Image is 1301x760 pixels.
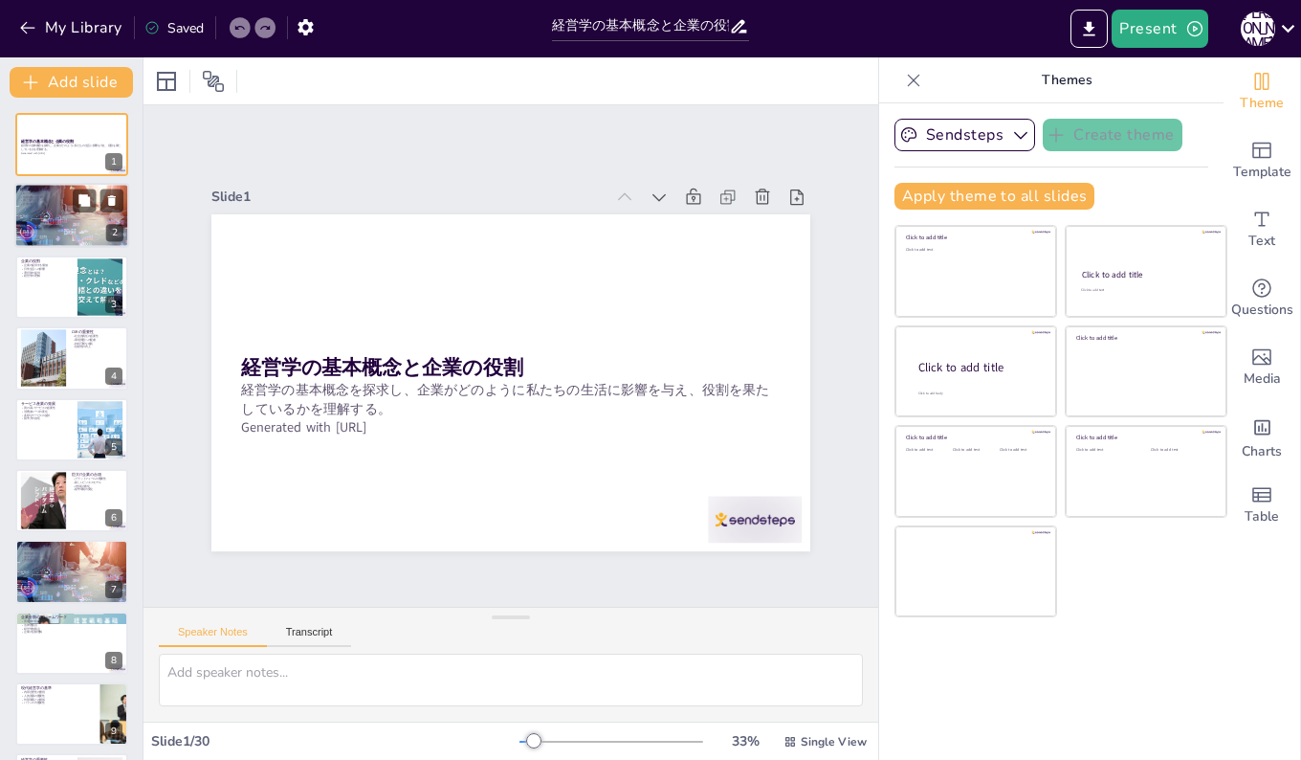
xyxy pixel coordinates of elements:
div: 4 [105,368,122,385]
div: Click to add text [1081,288,1208,293]
p: 人的資源の重要性 [21,694,95,698]
button: Present [1112,10,1207,48]
p: 理想像の提示 [21,548,122,552]
p: 企業の影響 [20,203,123,207]
p: 消費者ニーズの変化 [21,410,72,414]
div: 5 [15,398,128,461]
p: サービス産業の発展 [21,401,72,407]
div: 33 % [722,732,768,750]
span: Single View [801,734,867,749]
div: Click to add title [918,359,1041,375]
strong: 経営学の基本概念と企業の役割 [21,139,74,144]
p: 質の高いサービスの必要性 [21,406,72,410]
p: 経営学の基本概念を探求し、企業がどのように私たちの生活に影響を与え、役割を果たしているかを理解する。 [21,145,122,151]
div: 7 [105,581,122,598]
div: Click to add text [1076,448,1136,453]
div: 8 [105,652,122,669]
div: Click to add title [906,434,1043,441]
p: 経営学の理解 [21,274,72,278]
div: 4 [15,326,128,390]
span: Charts [1242,441,1282,462]
div: Add charts and graphs [1224,402,1300,471]
p: 質と量のバランス [20,199,123,203]
button: Duplicate Slide [73,190,96,212]
span: Table [1245,506,1279,527]
button: Transcript [267,626,352,647]
div: Slide 1 [326,60,675,272]
button: Create theme [1043,119,1182,151]
div: Click to add title [1076,334,1213,342]
div: Click to add title [1076,434,1213,441]
p: 信頼性の向上 [72,346,122,349]
div: 8 [15,612,128,675]
p: 現代経営学の基準 [21,685,95,691]
div: Click to add title [906,234,1043,241]
div: 5 [105,438,122,456]
p: 競争力の強化 [21,416,72,420]
div: Add text boxes [1224,195,1300,264]
button: [PERSON_NAME] [1241,10,1275,48]
p: 社会的責任の必要性 [72,335,122,339]
div: [PERSON_NAME] [1241,11,1275,46]
p: 経営学的観点 [21,627,122,631]
p: 情報収集の重要性 [20,195,123,199]
button: Delete Slide [100,190,123,212]
span: Questions [1231,300,1293,321]
div: Add images, graphics, shapes or video [1224,333,1300,402]
div: Slide 1 / 30 [151,732,519,750]
button: Speaker Notes [159,626,267,647]
div: Click to add text [906,248,1043,253]
div: 2 [14,184,129,249]
div: 6 [105,509,122,526]
div: Get real-time input from your audience [1224,264,1300,333]
div: 9 [15,682,128,746]
p: 法律的観点 [21,623,122,627]
p: CSRの重要性 [72,329,122,335]
p: 巨大IT企業の台頭 [72,472,122,478]
strong: 経営学の基本概念と企業の役割 [265,219,522,384]
div: 3 [15,256,128,319]
p: 日常生活への影響 [21,267,72,271]
button: Export to PowerPoint [1070,10,1108,48]
div: Layout [151,66,182,97]
p: 持続可能な成長 [72,342,122,346]
div: 9 [105,723,122,740]
span: Template [1233,162,1291,183]
div: Click to add body [918,391,1039,395]
p: 所有者の観点 [21,619,122,623]
p: Generated with [URL] [237,275,714,560]
p: 経営学の基本概念を探求し、企業がどのように私たちの生活に影響を与え、役割を果たしているかを理解する。 [247,243,732,545]
span: Theme [1240,93,1284,114]
span: Position [202,70,225,93]
p: IT技術の進化 [72,484,122,488]
button: Add slide [10,67,133,98]
div: 1 [15,113,128,176]
div: Click to add title [1082,269,1209,280]
div: 7 [15,540,128,603]
p: 選択肢の提供 [21,271,72,275]
div: Change the overall theme [1224,57,1300,126]
div: Saved [144,19,204,37]
p: 競争環境の変化 [72,488,122,492]
div: Click to add text [906,448,949,453]
p: 企業の提供する価値 [21,263,72,267]
div: 6 [15,469,128,532]
p: モチベーションの向上 [21,555,122,559]
div: Click to add text [1000,448,1043,453]
p: バランスの重要性 [21,702,95,705]
p: 環境問題への配慮 [72,339,122,343]
div: Click to add text [953,448,996,453]
p: プラットフォームの重要性 [72,478,122,481]
div: Add a table [1224,471,1300,540]
p: 内部合理性の重視 [21,691,95,695]
p: Generated with [URL] [21,151,122,155]
p: 企業分類のフレームワーク [21,615,122,620]
div: Click to add text [1151,448,1211,453]
button: My Library [14,12,130,43]
p: Themes [929,57,1204,103]
input: Insert title [552,12,730,40]
div: 3 [105,296,122,313]
p: 新しいビジネスモデル [72,481,122,484]
p: 多様なサービスの提供 [21,414,72,417]
p: 経営学の基本概念 [20,187,123,192]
